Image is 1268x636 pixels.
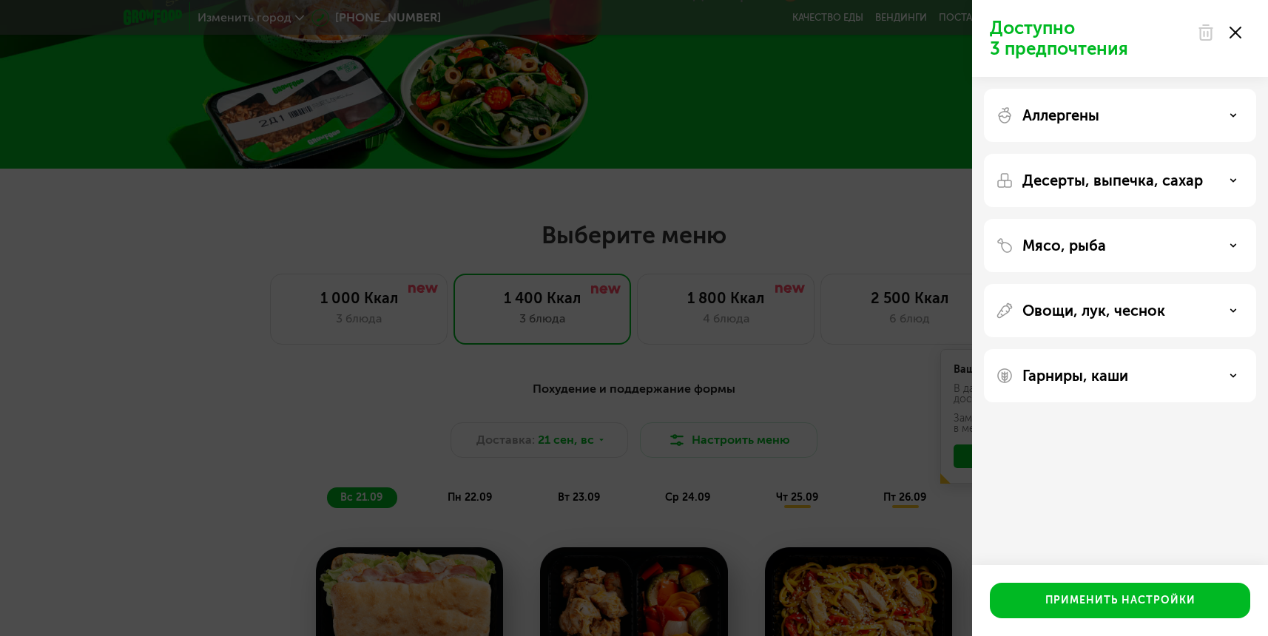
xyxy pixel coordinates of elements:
p: Мясо, рыба [1022,237,1106,254]
button: Применить настройки [990,583,1250,618]
p: Доступно 3 предпочтения [990,18,1188,59]
p: Десерты, выпечка, сахар [1022,172,1203,189]
p: Овощи, лук, чеснок [1022,302,1165,319]
p: Аллергены [1022,106,1099,124]
div: Применить настройки [1045,593,1196,608]
p: Гарниры, каши [1022,367,1128,385]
